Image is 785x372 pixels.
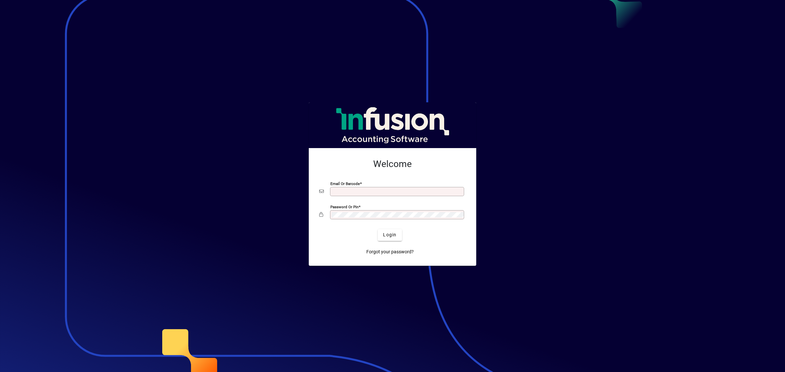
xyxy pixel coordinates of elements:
h2: Welcome [319,159,466,170]
span: Forgot your password? [366,248,414,255]
button: Login [378,229,402,241]
mat-label: Email or Barcode [330,181,360,186]
mat-label: Password or Pin [330,204,358,209]
span: Login [383,231,396,238]
a: Forgot your password? [364,246,416,258]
